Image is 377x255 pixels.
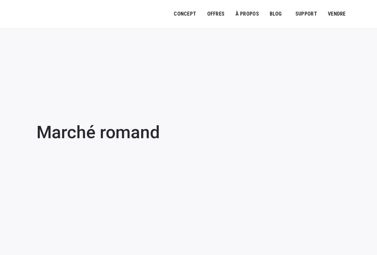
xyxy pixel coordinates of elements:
[203,7,229,21] a: OFFRES
[169,7,200,21] a: Concept
[231,7,263,21] a: À PROPOS
[10,7,60,23] img: Logo
[265,7,286,21] a: Blog
[36,122,341,143] h1: Marché romand
[324,7,350,21] a: VENDRE
[359,12,365,16] img: Français
[174,6,367,22] nav: Menu principal
[291,7,321,21] a: SUPPORT
[355,8,369,20] a: Passer à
